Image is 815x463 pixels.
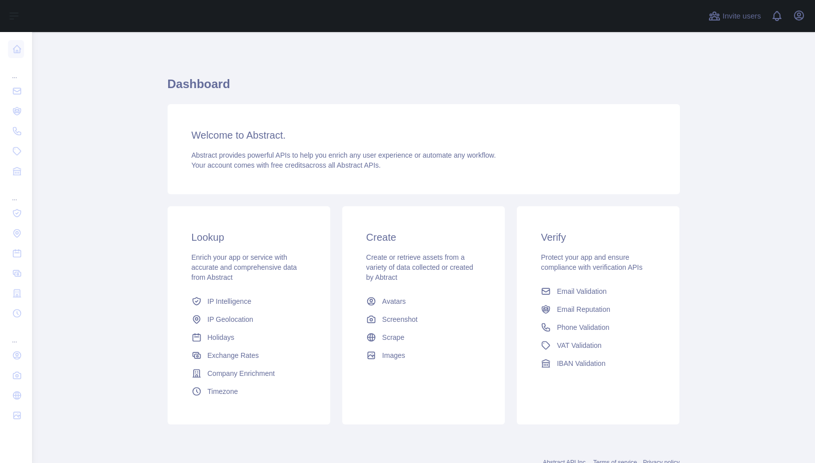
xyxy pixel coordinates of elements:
span: Invite users [722,11,761,22]
h3: Verify [541,230,655,244]
a: Screenshot [362,310,485,328]
h3: Create [366,230,481,244]
a: Email Validation [537,282,659,300]
a: Timezone [188,382,310,400]
span: Avatars [382,296,406,306]
span: Email Reputation [557,304,610,314]
a: Email Reputation [537,300,659,318]
span: Abstract provides powerful APIs to help you enrich any user experience or automate any workflow. [192,151,496,159]
div: ... [8,324,24,344]
span: Holidays [208,332,235,342]
a: Holidays [188,328,310,346]
span: Screenshot [382,314,418,324]
span: Your account comes with across all Abstract APIs. [192,161,381,169]
a: Images [362,346,485,364]
a: VAT Validation [537,336,659,354]
span: IP Intelligence [208,296,252,306]
span: Protect your app and ensure compliance with verification APIs [541,253,642,271]
span: Email Validation [557,286,606,296]
a: Phone Validation [537,318,659,336]
span: Create or retrieve assets from a variety of data collected or created by Abtract [366,253,473,281]
a: IBAN Validation [537,354,659,372]
span: Scrape [382,332,404,342]
h3: Welcome to Abstract. [192,128,656,142]
span: IBAN Validation [557,358,605,368]
span: VAT Validation [557,340,601,350]
button: Invite users [706,8,763,24]
span: IP Geolocation [208,314,254,324]
span: Phone Validation [557,322,609,332]
a: Scrape [362,328,485,346]
a: Exchange Rates [188,346,310,364]
span: Company Enrichment [208,368,275,378]
a: Company Enrichment [188,364,310,382]
span: Enrich your app or service with accurate and comprehensive data from Abstract [192,253,297,281]
span: Timezone [208,386,238,396]
a: IP Intelligence [188,292,310,310]
div: ... [8,182,24,202]
h1: Dashboard [168,76,680,100]
div: ... [8,60,24,80]
a: Avatars [362,292,485,310]
span: free credits [271,161,306,169]
h3: Lookup [192,230,306,244]
span: Exchange Rates [208,350,259,360]
span: Images [382,350,405,360]
a: IP Geolocation [188,310,310,328]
